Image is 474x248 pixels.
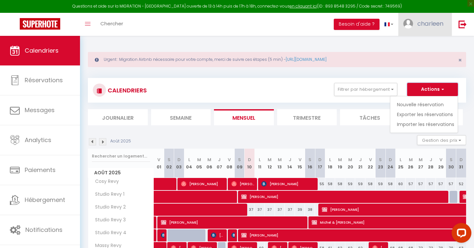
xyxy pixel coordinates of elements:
[278,157,282,163] abbr: M
[295,149,305,178] th: 15
[385,149,396,178] th: 24
[89,191,126,198] span: Studio Revy 1
[211,229,224,241] span: [PERSON_NAME]
[231,229,235,241] span: [PERSON_NAME]
[446,178,456,190] div: 57
[400,157,402,163] abbr: L
[417,135,466,145] button: Gestion des prix
[88,168,154,178] span: Août 2025
[396,149,406,178] th: 25
[89,178,120,185] span: Cosy Revy
[194,149,204,178] th: 05
[224,149,235,178] th: 08
[407,83,458,96] button: Actions
[181,178,225,190] span: [PERSON_NAME]
[218,157,221,163] abbr: J
[409,157,413,163] abbr: M
[376,178,386,190] div: 59
[325,178,335,190] div: 58
[397,100,454,110] a: Nouvelle réservation
[355,178,365,190] div: 59
[88,52,466,67] div: Urgent : Migration Airbnb nécessaire pour votre compte, merci de suivre ces étapes (5 min) -
[245,149,255,178] th: 10
[315,149,325,178] th: 17
[265,149,275,178] th: 12
[290,3,317,9] a: en cliquant ici
[446,220,474,248] iframe: LiveChat chat widget
[345,178,355,190] div: 59
[340,109,400,125] li: Tâches
[234,149,245,178] th: 09
[231,178,255,190] span: [PERSON_NAME]
[157,157,160,163] abbr: V
[417,19,443,28] span: charleen
[89,229,128,236] span: Studio Revy 4
[259,157,261,163] abbr: L
[204,149,214,178] th: 06
[20,18,60,30] img: Super Booking
[214,149,224,178] th: 07
[446,149,456,178] th: 30
[458,57,462,63] button: Close
[254,149,265,178] th: 11
[25,166,56,174] span: Paiements
[426,178,436,190] div: 57
[285,149,295,178] th: 14
[25,196,65,204] span: Hébergement
[389,157,392,163] abbr: D
[436,149,446,178] th: 29
[419,157,423,163] abbr: M
[459,20,467,28] img: logout
[348,157,352,163] abbr: M
[315,178,325,190] div: 55
[439,157,442,163] abbr: V
[25,136,51,144] span: Analytics
[95,13,128,36] a: Chercher
[214,109,274,125] li: Mensuel
[359,157,362,163] abbr: J
[450,157,453,163] abbr: S
[430,157,432,163] abbr: J
[334,83,397,96] button: Filtrer par hébergement
[106,83,147,98] h3: CALENDRIERS
[277,109,337,125] li: Trimestre
[335,178,345,190] div: 58
[174,149,184,178] th: 03
[92,150,150,162] input: Rechercher un logement...
[154,149,164,178] th: 01
[299,157,302,163] abbr: V
[161,229,164,241] span: [PERSON_NAME]
[376,149,386,178] th: 23
[151,109,211,125] li: Semaine
[345,149,355,178] th: 20
[168,157,171,163] abbr: S
[355,149,365,178] th: 21
[397,119,454,129] a: Importer les réservations
[369,157,372,163] abbr: V
[25,226,63,234] span: Notifications
[268,157,272,163] abbr: M
[379,157,382,163] abbr: S
[436,178,446,190] div: 57
[460,157,463,163] abbr: D
[286,57,327,62] a: [URL][DOMAIN_NAME]
[426,149,436,178] th: 28
[197,157,201,163] abbr: M
[308,157,311,163] abbr: S
[228,157,231,163] abbr: V
[289,157,291,163] abbr: J
[329,157,331,163] abbr: L
[403,19,413,29] img: ...
[89,204,127,211] span: Studio Revy 2
[365,178,376,190] div: 58
[335,149,345,178] th: 19
[88,109,148,125] li: Journalier
[25,76,63,84] span: Réservations
[406,178,416,190] div: 57
[295,204,305,216] div: 39
[416,149,426,178] th: 27
[25,46,59,55] span: Calendriers
[100,20,123,27] span: Chercher
[261,178,316,190] span: [PERSON_NAME]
